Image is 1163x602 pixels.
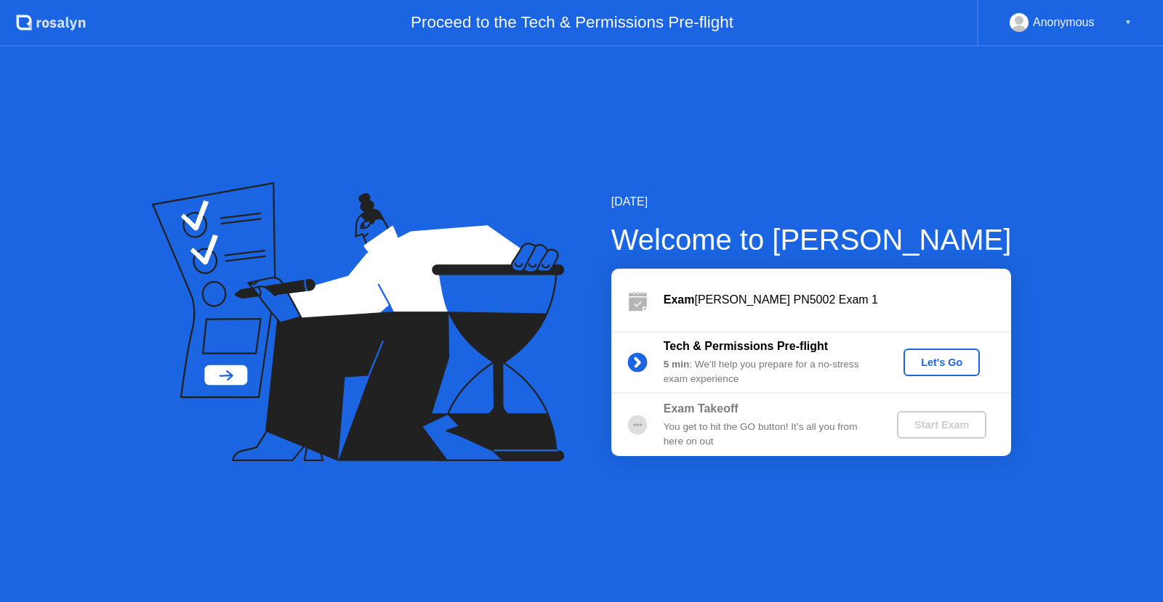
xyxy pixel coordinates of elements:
b: Exam Takeoff [664,402,739,415]
div: Start Exam [903,419,981,431]
b: Exam [664,293,695,306]
div: [PERSON_NAME] PN5002 Exam 1 [664,291,1011,309]
div: [DATE] [611,193,1012,211]
div: : We’ll help you prepare for a no-stress exam experience [664,357,873,387]
button: Let's Go [904,349,980,376]
b: Tech & Permissions Pre-flight [664,340,828,352]
button: Start Exam [897,411,986,439]
div: Anonymous [1033,13,1095,32]
div: You get to hit the GO button! It’s all you from here on out [664,420,873,450]
b: 5 min [664,359,690,370]
div: ▼ [1124,13,1132,32]
div: Welcome to [PERSON_NAME] [611,218,1012,261]
div: Let's Go [909,357,974,368]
